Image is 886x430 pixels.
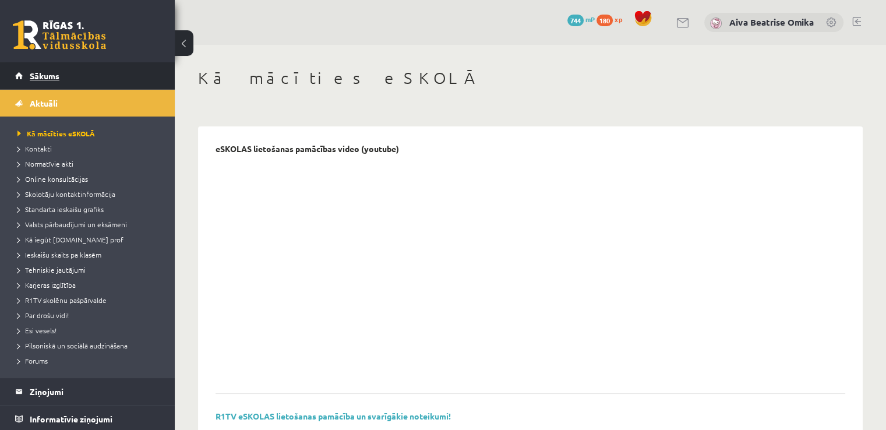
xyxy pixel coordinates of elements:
span: Karjeras izglītība [17,280,76,290]
a: Skolotāju kontaktinformācija [17,189,163,199]
span: Kā mācīties eSKOLĀ [17,129,95,138]
span: Esi vesels! [17,326,57,335]
span: Skolotāju kontaktinformācija [17,189,115,199]
span: Kontakti [17,144,52,153]
span: Pilsoniskā un sociālā audzināšana [17,341,128,350]
span: Sākums [30,71,59,81]
span: 744 [567,15,584,26]
img: Aiva Beatrise Omika [710,17,722,29]
a: Aiva Beatrise Omika [729,16,814,28]
a: Sākums [15,62,160,89]
span: Valsts pārbaudījumi un eksāmeni [17,220,127,229]
a: Tehniskie jautājumi [17,265,163,275]
span: xp [615,15,622,24]
a: Pilsoniskā un sociālā audzināšana [17,340,163,351]
a: Normatīvie akti [17,158,163,169]
span: Ieskaišu skaits pa klasēm [17,250,101,259]
a: Kontakti [17,143,163,154]
span: Tehniskie jautājumi [17,265,86,274]
a: 744 mP [567,15,595,24]
a: Forums [17,355,163,366]
a: 180 xp [596,15,628,24]
a: Valsts pārbaudījumi un eksāmeni [17,219,163,230]
a: Kā mācīties eSKOLĀ [17,128,163,139]
span: R1TV skolēnu pašpārvalde [17,295,107,305]
span: Forums [17,356,48,365]
span: Normatīvie akti [17,159,73,168]
span: Online konsultācijas [17,174,88,184]
a: Aktuāli [15,90,160,117]
legend: Ziņojumi [30,378,160,405]
a: Online konsultācijas [17,174,163,184]
a: Rīgas 1. Tālmācības vidusskola [13,20,106,50]
a: Par drošu vidi! [17,310,163,320]
a: Kā iegūt [DOMAIN_NAME] prof [17,234,163,245]
span: Standarta ieskaišu grafiks [17,205,104,214]
a: Standarta ieskaišu grafiks [17,204,163,214]
span: Aktuāli [30,98,58,108]
span: 180 [596,15,613,26]
span: Par drošu vidi! [17,311,69,320]
span: mP [585,15,595,24]
a: R1TV skolēnu pašpārvalde [17,295,163,305]
a: Ieskaišu skaits pa klasēm [17,249,163,260]
a: Ziņojumi [15,378,160,405]
a: Esi vesels! [17,325,163,336]
a: R1TV eSKOLAS lietošanas pamācība un svarīgākie noteikumi! [216,411,451,421]
p: eSKOLAS lietošanas pamācības video (youtube) [216,144,399,154]
span: Kā iegūt [DOMAIN_NAME] prof [17,235,123,244]
a: Karjeras izglītība [17,280,163,290]
h1: Kā mācīties eSKOLĀ [198,68,863,88]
